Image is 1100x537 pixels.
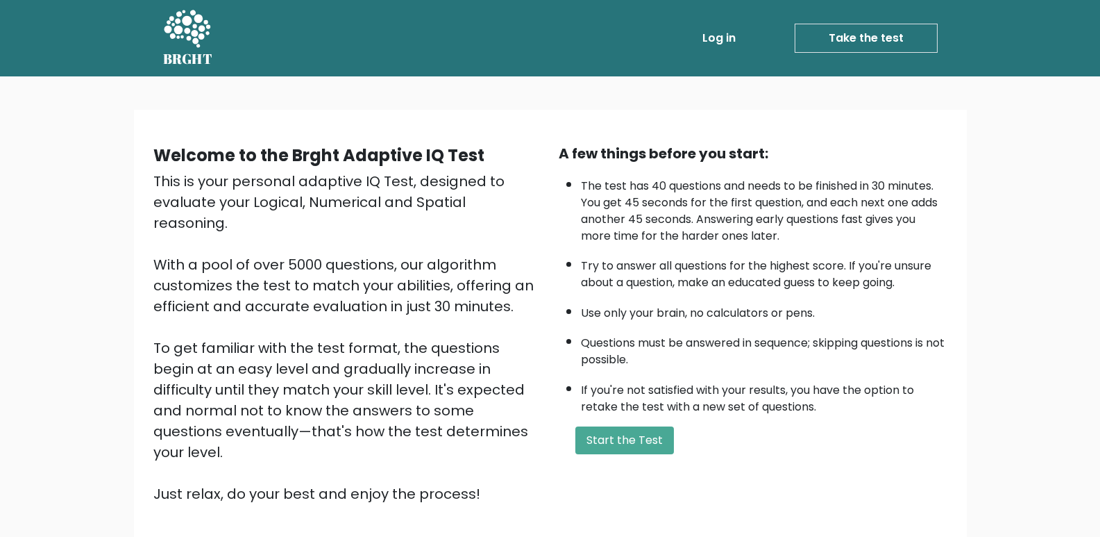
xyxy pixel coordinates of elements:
[163,6,213,71] a: BRGHT
[559,143,947,164] div: A few things before you start:
[575,427,674,454] button: Start the Test
[581,298,947,322] li: Use only your brain, no calculators or pens.
[153,144,484,167] b: Welcome to the Brght Adaptive IQ Test
[581,328,947,368] li: Questions must be answered in sequence; skipping questions is not possible.
[581,375,947,415] li: If you're not satisfied with your results, you have the option to retake the test with a new set ...
[163,51,213,67] h5: BRGHT
[697,24,741,52] a: Log in
[795,24,938,53] a: Take the test
[581,251,947,291] li: Try to answer all questions for the highest score. If you're unsure about a question, make an edu...
[153,171,542,504] div: This is your personal adaptive IQ Test, designed to evaluate your Logical, Numerical and Spatial ...
[581,171,947,245] li: The test has 40 questions and needs to be finished in 30 minutes. You get 45 seconds for the firs...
